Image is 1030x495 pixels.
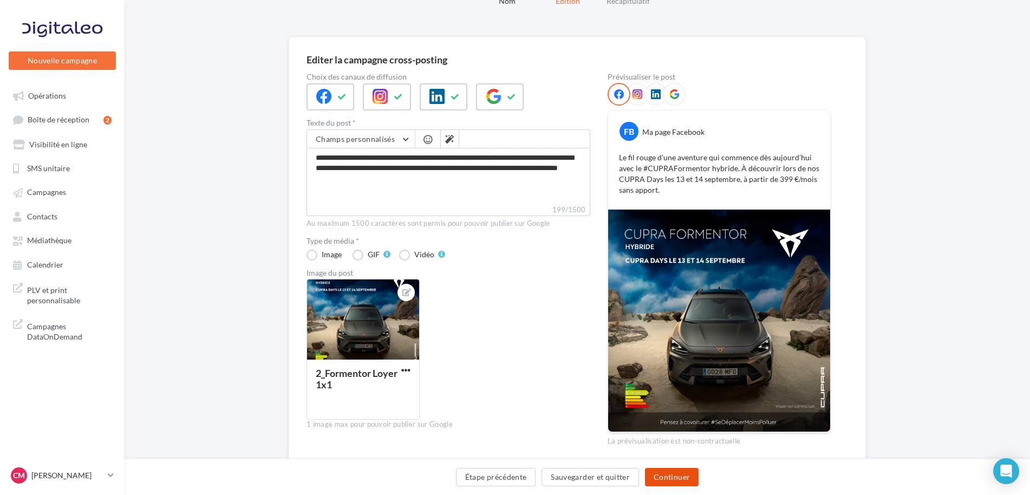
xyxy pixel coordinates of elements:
p: Le fil rouge d’une aventure qui commence dès aujourd’hui avec le #CUPRAFormentor hybride. À décou... [619,152,819,196]
a: Opérations [6,86,118,105]
a: SMS unitaire [6,158,118,178]
button: Champs personnalisés [307,130,415,148]
span: Boîte de réception [28,115,89,125]
button: Nouvelle campagne [9,51,116,70]
div: 2 [103,116,112,125]
div: Prévisualiser le post [608,73,831,81]
span: Campagnes DataOnDemand [27,319,112,342]
a: Médiathèque [6,230,118,250]
span: CM [13,470,25,481]
span: Visibilité en ligne [29,140,87,149]
span: Opérations [28,91,66,100]
a: Boîte de réception2 [6,109,118,129]
a: Campagnes DataOnDemand [6,315,118,347]
span: Médiathèque [27,236,71,245]
a: PLV et print personnalisable [6,278,118,310]
span: Calendrier [27,260,63,269]
div: Editer la campagne cross-posting [307,55,447,64]
p: [PERSON_NAME] [31,470,103,481]
button: Sauvegarder et quitter [542,468,639,486]
div: FB [620,122,638,141]
div: 1 image max pour pouvoir publier sur Google [307,420,590,429]
label: Choix des canaux de diffusion [307,73,590,81]
label: Texte du post * [307,119,590,127]
div: Ma page Facebook [642,127,705,138]
div: La prévisualisation est non-contractuelle [608,432,831,446]
span: Contacts [27,212,57,221]
span: SMS unitaire [27,164,70,173]
div: Au maximum 1500 caractères sont permis pour pouvoir publier sur Google [307,219,590,229]
div: Image [322,251,342,258]
span: PLV et print personnalisable [27,283,112,306]
a: Campagnes [6,182,118,201]
span: Champs personnalisés [316,134,395,144]
a: Calendrier [6,255,118,274]
label: Type de média * [307,237,590,245]
div: Vidéo [414,251,434,258]
div: GIF [368,251,380,258]
button: Continuer [645,468,699,486]
div: 2_Formentor Loyer 1x1 [316,367,397,390]
label: 199/1500 [307,204,590,216]
a: Contacts [6,206,118,226]
div: Open Intercom Messenger [993,458,1019,484]
div: Image du post [307,269,590,277]
a: Visibilité en ligne [6,134,118,154]
span: Campagnes [27,188,66,197]
a: CM [PERSON_NAME] [9,465,116,486]
button: Étape précédente [456,468,536,486]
